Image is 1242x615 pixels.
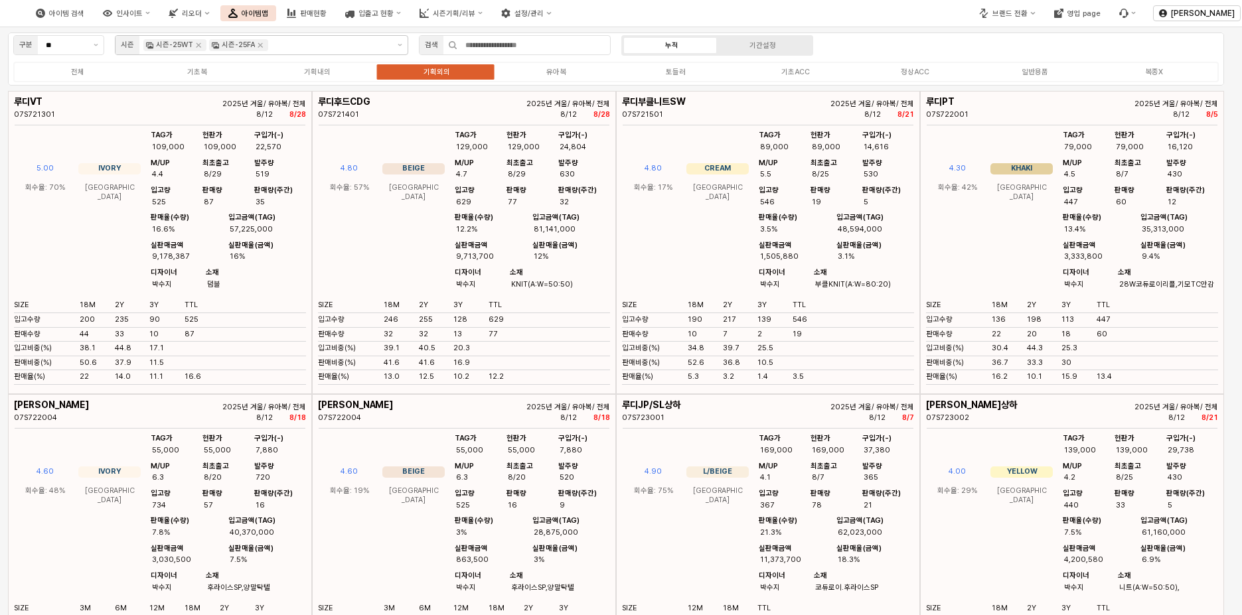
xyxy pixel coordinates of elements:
label: 기간설정 [718,40,809,51]
label: 누적 [626,40,718,51]
div: 검색 [425,39,438,51]
label: 복종X [1095,66,1214,78]
button: 인사이트 [95,5,158,21]
div: Remove 시즌-25FA [258,42,263,48]
p: [PERSON_NAME] [1171,8,1235,19]
button: 영업 page [1046,5,1109,21]
button: 판매현황 [279,5,335,21]
div: 구분 [19,39,33,51]
div: Menu item 6 [1111,5,1144,21]
div: 시즌기획/리뷰 [433,9,475,18]
button: 입출고 현황 [337,5,409,21]
div: 시즌-25FA [222,39,255,51]
label: 기획외의 [377,66,497,78]
div: 리오더 [182,9,202,18]
div: 전체 [71,68,84,76]
div: 복종X [1145,68,1163,76]
div: 누적 [665,41,678,50]
button: 아이템맵 [220,5,276,21]
div: 시즌 [121,39,134,51]
div: 토들러 [666,68,686,76]
div: 기초복 [187,68,207,76]
div: 기간설정 [749,41,776,50]
div: 아이템 검색 [49,9,84,18]
div: 영업 page [1067,9,1101,18]
label: 토들러 [616,66,736,78]
div: 유아복 [546,68,566,76]
div: 입출고 현황 [358,9,394,18]
button: 아이템 검색 [28,5,92,21]
div: Remove 시즌-25WT [196,42,201,48]
label: 전체 [18,66,137,78]
button: 제안 사항 표시 [392,36,408,54]
div: 시즌-25WT [156,39,193,51]
button: 설정/관리 [493,5,559,21]
div: 기초ACC [781,68,810,76]
button: 시즌기획/리뷰 [412,5,491,21]
div: 판매현황 [300,9,327,18]
label: 유아복 [497,66,616,78]
label: 기초ACC [736,66,855,78]
button: 리오더 [161,5,217,21]
label: 기초복 [137,66,257,78]
div: 기획내의 [304,68,331,76]
label: 기획내의 [257,66,376,78]
div: 설정/관리 [514,9,544,18]
label: 일반용품 [975,66,1095,78]
label: 정상ACC [855,66,974,78]
div: 일반용품 [1022,68,1048,76]
button: 제안 사항 표시 [88,36,104,54]
button: 브랜드 전환 [971,5,1043,21]
div: 아이템맵 [242,9,268,18]
div: 인사이트 [116,9,143,18]
div: 기획외의 [424,68,450,76]
div: 브랜드 전환 [992,9,1028,18]
button: [PERSON_NAME] [1153,5,1241,21]
div: 정상ACC [901,68,929,76]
